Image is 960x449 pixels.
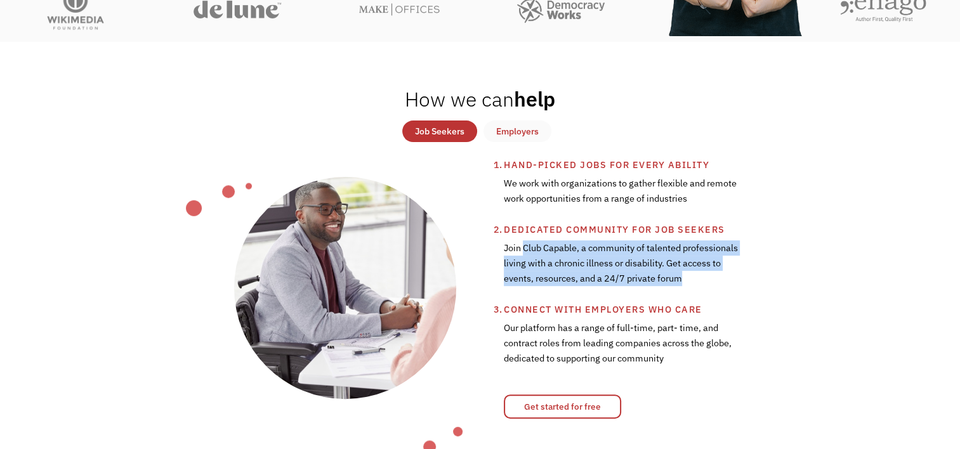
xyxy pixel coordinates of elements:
[405,86,514,112] span: How we can
[415,124,464,139] div: Job Seekers
[504,237,738,302] div: Join Club Capable, a community of talented professionals living with a chronic illness or disabil...
[504,302,838,317] div: Connect with employers who care
[504,172,738,222] div: We work with organizations to gather flexible and remote work opportunities from a range of indus...
[496,124,539,139] div: Employers
[504,317,738,382] div: Our platform has a range of full-time, part- time, and contract roles from leading companies acro...
[504,157,838,172] div: Hand-picked jobs for every ability
[504,222,838,237] div: Dedicated community for job seekers
[504,394,621,419] a: Get started for free
[405,86,555,112] h2: help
